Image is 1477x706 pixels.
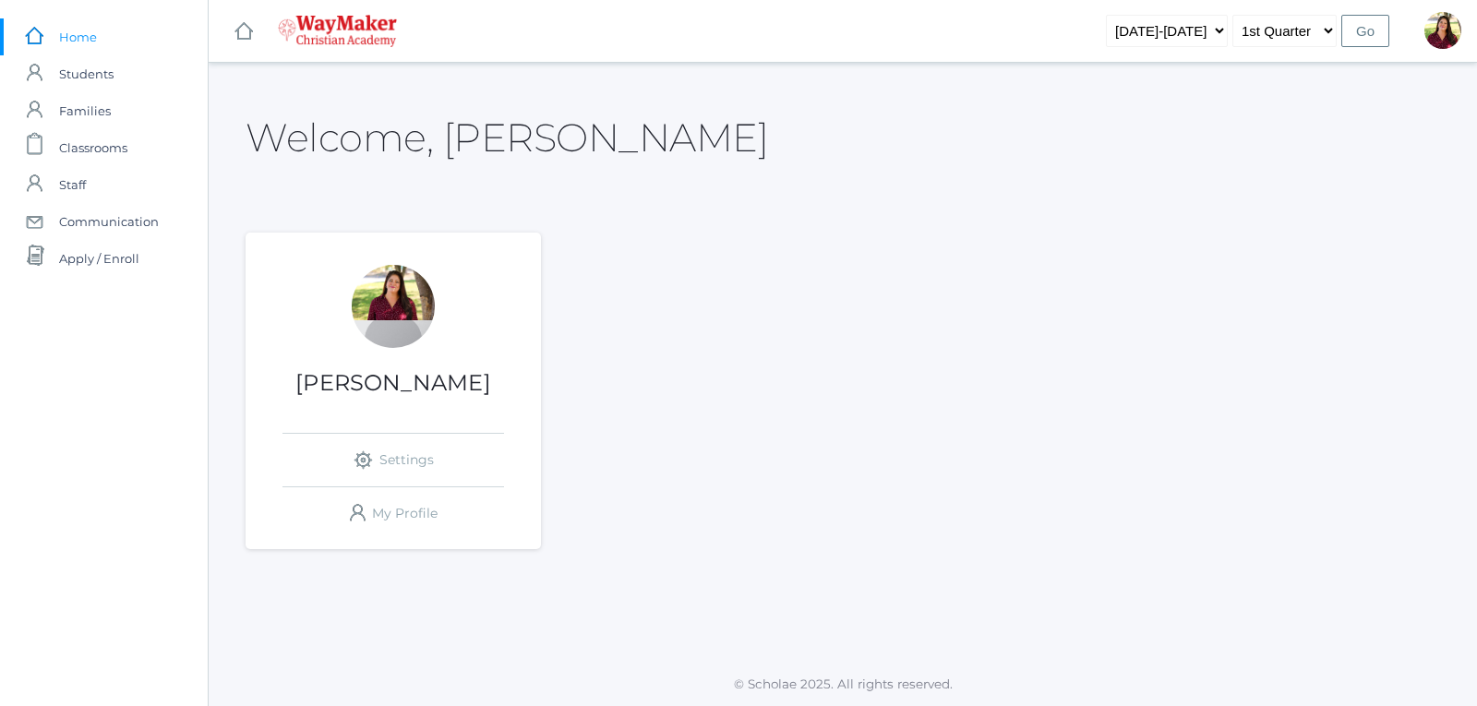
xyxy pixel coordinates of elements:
h2: Welcome, [PERSON_NAME] [246,116,768,159]
span: Communication [59,203,159,240]
div: Elizabeth Benzinger [352,265,435,348]
p: © Scholae 2025. All rights reserved. [209,675,1477,693]
a: Settings [282,434,504,486]
span: Classrooms [59,129,127,166]
img: waymaker-logo-stack-white-1602f2b1af18da31a5905e9982d058868370996dac5278e84edea6dabf9a3315.png [278,15,397,47]
a: My Profile [282,487,504,540]
h1: [PERSON_NAME] [246,371,541,395]
span: Families [59,92,111,129]
div: Elizabeth Benzinger [1424,12,1461,49]
span: Students [59,55,114,92]
input: Go [1341,15,1389,47]
span: Staff [59,166,86,203]
span: Apply / Enroll [59,240,139,277]
span: Home [59,18,97,55]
